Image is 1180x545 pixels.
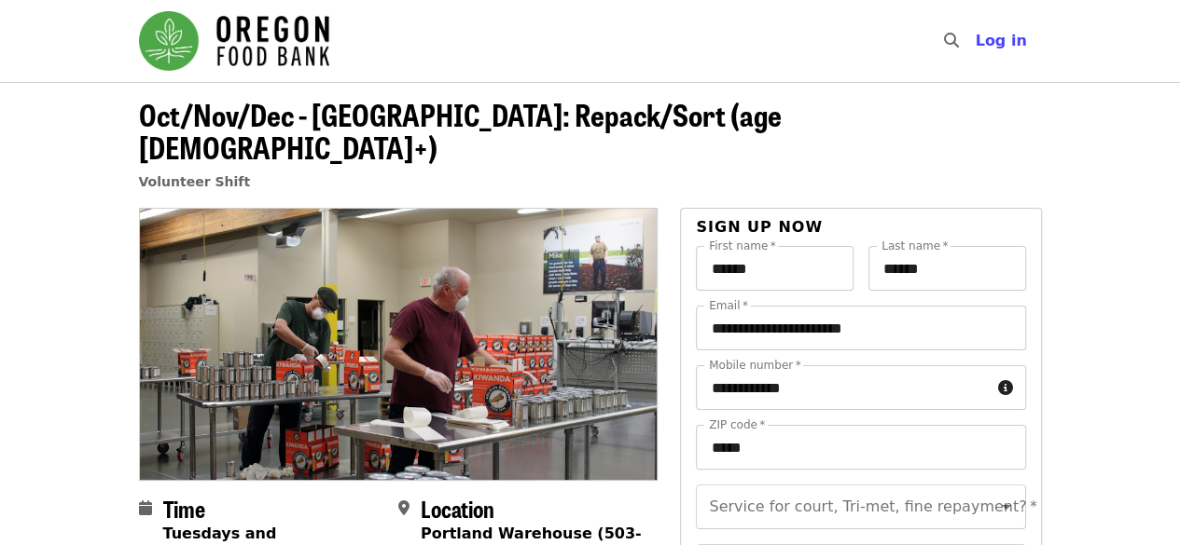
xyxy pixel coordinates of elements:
[709,419,765,430] label: ZIP code
[975,32,1026,49] span: Log in
[998,379,1013,397] i: circle-info icon
[943,32,958,49] i: search icon
[960,22,1041,60] button: Log in
[139,174,251,189] a: Volunteer Shift
[709,240,776,252] label: First name
[421,492,494,525] span: Location
[969,19,984,63] input: Search
[139,11,329,71] img: Oregon Food Bank - Home
[709,300,748,311] label: Email
[868,246,1026,291] input: Last name
[882,240,948,252] label: Last name
[139,92,782,169] span: Oct/Nov/Dec - [GEOGRAPHIC_DATA]: Repack/Sort (age [DEMOGRAPHIC_DATA]+)
[709,360,800,371] label: Mobile number
[139,499,152,517] i: calendar icon
[993,494,1020,520] button: Open
[140,209,658,479] img: Oct/Nov/Dec - Portland: Repack/Sort (age 16+) organized by Oregon Food Bank
[696,246,854,291] input: First name
[398,499,410,517] i: map-marker-alt icon
[696,218,823,236] span: Sign up now
[163,492,205,525] span: Time
[696,365,990,410] input: Mobile number
[696,306,1025,350] input: Email
[696,425,1025,470] input: ZIP code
